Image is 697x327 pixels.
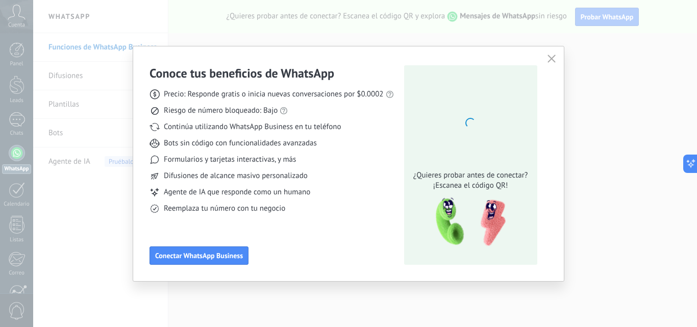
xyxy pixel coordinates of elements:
[164,106,278,116] span: Riesgo de número bloqueado: Bajo
[164,155,296,165] span: Formularios y tarjetas interactivas, y más
[427,195,508,249] img: qr-pic-1x.png
[164,122,341,132] span: Continúa utilizando WhatsApp Business en tu teléfono
[164,171,308,181] span: Difusiones de alcance masivo personalizado
[150,65,334,81] h3: Conoce tus beneficios de WhatsApp
[164,138,317,148] span: Bots sin código con funcionalidades avanzadas
[164,89,384,99] span: Precio: Responde gratis o inicia nuevas conversaciones por $0.0002
[155,252,243,259] span: Conectar WhatsApp Business
[150,246,248,265] button: Conectar WhatsApp Business
[164,187,310,197] span: Agente de IA que responde como un humano
[164,204,285,214] span: Reemplaza tu número con tu negocio
[410,170,531,181] span: ¿Quieres probar antes de conectar?
[410,181,531,191] span: ¡Escanea el código QR!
